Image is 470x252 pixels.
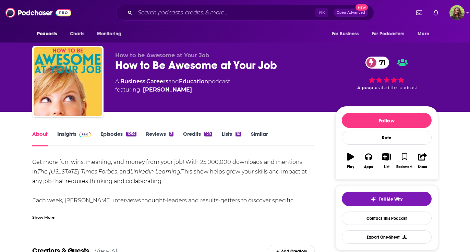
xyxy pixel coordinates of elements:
[342,230,432,244] button: Export One-Sheet
[115,86,230,94] span: featuring
[379,196,402,202] span: Tell Me Why
[236,132,241,136] div: 10
[364,165,373,169] div: Apps
[449,5,465,20] img: User Profile
[337,11,365,14] span: Open Advanced
[357,85,377,90] span: 4 people
[396,165,412,169] div: Bookmark
[120,78,145,85] a: Business
[126,132,136,136] div: 1254
[418,165,427,169] div: Share
[334,9,368,17] button: Open AdvancedNew
[342,148,360,173] button: Play
[355,4,368,11] span: New
[146,131,173,146] a: Reviews3
[365,57,389,69] a: 71
[70,29,85,39] span: Charts
[79,132,91,137] img: Podchaser Pro
[183,131,212,146] a: Credits129
[97,29,121,39] span: Monitoring
[251,131,268,146] a: Similar
[116,5,374,21] div: Search podcasts, credits, & more...
[315,8,328,17] span: ⌘ K
[37,168,97,175] em: The [US_STATE] Times
[130,168,181,175] em: Linkedin Learning.
[98,168,117,175] em: Forbes
[372,57,389,69] span: 71
[342,131,432,145] div: Rate
[169,132,173,136] div: 3
[367,27,414,40] button: open menu
[371,196,376,202] img: tell me why sparkle
[377,148,395,173] button: List
[168,78,179,85] span: and
[396,148,413,173] button: Bookmark
[449,5,465,20] span: Logged in as reagan34226
[135,7,315,18] input: Search podcasts, credits, & more...
[413,148,431,173] button: Share
[347,165,354,169] div: Play
[65,27,89,40] a: Charts
[179,78,208,85] a: Education
[145,78,146,85] span: ,
[115,52,209,59] span: How to be Awesome at Your Job
[418,29,429,39] span: More
[100,131,136,146] a: Episodes1254
[32,131,48,146] a: About
[115,77,230,94] div: A podcast
[384,165,389,169] div: List
[34,47,102,116] img: How to Be Awesome at Your Job
[32,27,66,40] button: open menu
[342,113,432,128] button: Follow
[377,85,417,90] span: rated this podcast
[5,6,71,19] img: Podchaser - Follow, Share and Rate Podcasts
[335,52,438,95] div: 71 4 peoplerated this podcast
[413,27,438,40] button: open menu
[372,29,405,39] span: For Podcasters
[449,5,465,20] button: Show profile menu
[360,148,377,173] button: Apps
[146,78,168,85] a: Careers
[431,7,441,19] a: Show notifications dropdown
[57,131,91,146] a: InsightsPodchaser Pro
[332,29,359,39] span: For Business
[327,27,367,40] button: open menu
[342,212,432,225] a: Contact This Podcast
[37,29,57,39] span: Podcasts
[204,132,212,136] div: 129
[143,86,192,94] a: Pete Mockaitis
[413,7,425,19] a: Show notifications dropdown
[92,27,130,40] button: open menu
[222,131,241,146] a: Lists10
[342,192,432,206] button: tell me why sparkleTell Me Why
